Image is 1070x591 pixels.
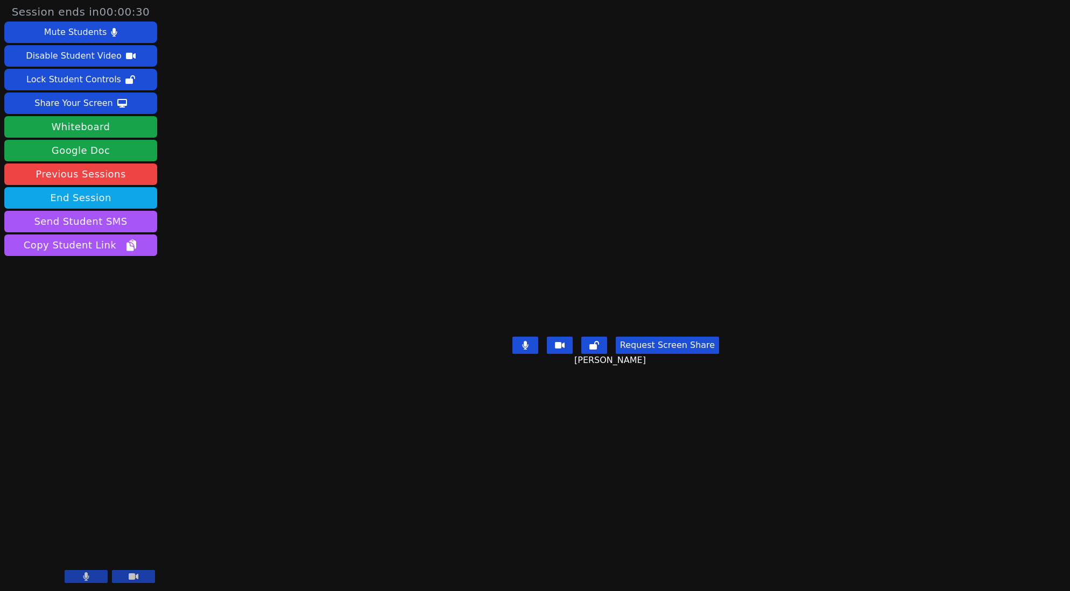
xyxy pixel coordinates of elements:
[4,163,157,185] a: Previous Sessions
[4,92,157,114] button: Share Your Screen
[34,95,113,112] div: Share Your Screen
[12,4,150,19] span: Session ends in
[26,47,121,65] div: Disable Student Video
[574,354,649,367] span: [PERSON_NAME]
[4,234,157,256] button: Copy Student Link
[4,69,157,90] button: Lock Student Controls
[4,22,157,43] button: Mute Students
[26,71,121,88] div: Lock Student Controls
[100,5,150,18] time: 00:00:30
[4,211,157,232] button: Send Student SMS
[4,116,157,138] button: Whiteboard
[4,140,157,161] a: Google Doc
[4,187,157,209] button: End Session
[616,337,719,354] button: Request Screen Share
[44,24,107,41] div: Mute Students
[24,238,138,253] span: Copy Student Link
[4,45,157,67] button: Disable Student Video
